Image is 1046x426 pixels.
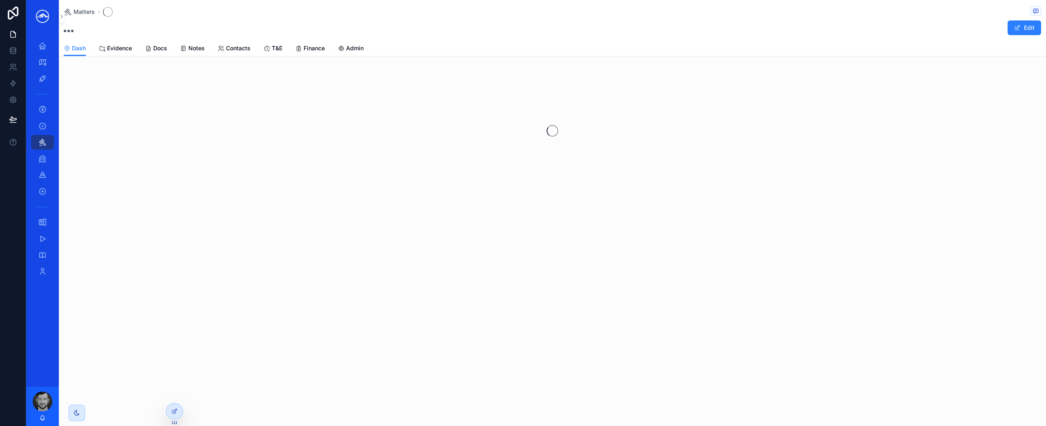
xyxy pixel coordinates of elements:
[74,8,95,16] span: Matters
[99,41,132,57] a: Evidence
[72,44,86,52] span: Dash
[33,10,52,23] img: App logo
[188,44,205,52] span: Notes
[295,41,325,57] a: Finance
[264,41,282,57] a: T&E
[346,44,364,52] span: Admin
[218,41,250,57] a: Contacts
[226,44,250,52] span: Contacts
[107,44,132,52] span: Evidence
[180,41,205,57] a: Notes
[145,41,167,57] a: Docs
[64,8,95,16] a: Matters
[26,33,59,289] div: scrollable content
[64,41,86,56] a: Dash
[304,44,325,52] span: Finance
[338,41,364,57] a: Admin
[1008,20,1041,35] button: Edit
[272,44,282,52] span: T&E
[153,44,167,52] span: Docs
